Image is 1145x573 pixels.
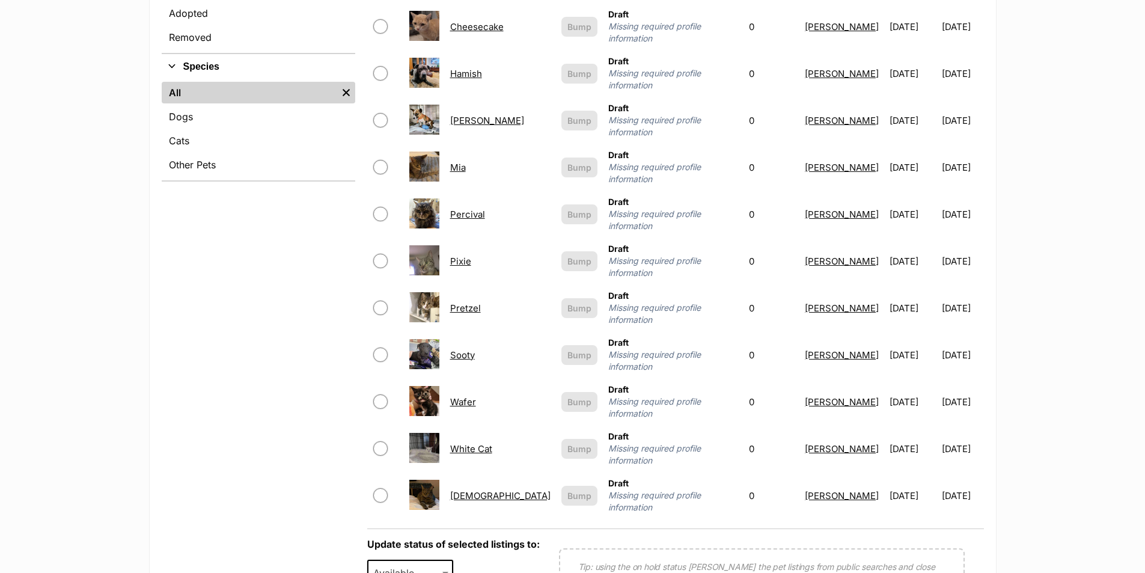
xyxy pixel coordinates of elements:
[885,238,940,284] td: [DATE]
[450,68,482,79] a: Hamish
[162,106,355,127] a: Dogs
[885,51,940,96] td: [DATE]
[608,114,738,138] span: Missing required profile information
[567,208,591,221] span: Bump
[608,431,629,441] span: Draft
[608,290,629,301] span: Draft
[450,115,524,126] a: [PERSON_NAME]
[450,349,475,361] a: Sooty
[561,251,597,271] button: Bump
[885,4,940,49] td: [DATE]
[162,82,337,103] a: All
[744,238,799,284] td: 0
[450,396,476,408] a: Wafer
[744,426,799,471] td: 0
[567,20,591,33] span: Bump
[561,439,597,459] button: Bump
[608,244,629,254] span: Draft
[567,443,591,455] span: Bump
[942,332,983,378] td: [DATE]
[561,111,597,130] button: Bump
[162,154,355,176] a: Other Pets
[608,197,629,207] span: Draft
[567,255,591,268] span: Bump
[744,51,799,96] td: 0
[608,208,738,232] span: Missing required profile information
[608,489,738,513] span: Missing required profile information
[885,191,940,237] td: [DATE]
[162,130,355,152] a: Cats
[805,115,879,126] a: [PERSON_NAME]
[162,59,355,75] button: Species
[608,443,738,467] span: Missing required profile information
[567,349,591,361] span: Bump
[608,56,629,66] span: Draft
[608,349,738,373] span: Missing required profile information
[744,285,799,331] td: 0
[942,426,983,471] td: [DATE]
[608,396,738,420] span: Missing required profile information
[561,158,597,177] button: Bump
[450,443,492,455] a: White Cat
[561,204,597,224] button: Bump
[367,538,540,550] label: Update status of selected listings to:
[608,67,738,91] span: Missing required profile information
[805,349,879,361] a: [PERSON_NAME]
[450,302,481,314] a: Pretzel
[942,473,983,518] td: [DATE]
[561,17,597,37] button: Bump
[450,256,471,267] a: Pixie
[942,97,983,143] td: [DATE]
[567,396,591,408] span: Bump
[942,285,983,331] td: [DATE]
[885,144,940,190] td: [DATE]
[805,396,879,408] a: [PERSON_NAME]
[885,97,940,143] td: [DATE]
[805,490,879,501] a: [PERSON_NAME]
[608,9,629,19] span: Draft
[805,302,879,314] a: [PERSON_NAME]
[885,379,940,424] td: [DATE]
[608,478,629,488] span: Draft
[162,79,355,180] div: Species
[567,67,591,80] span: Bump
[567,489,591,502] span: Bump
[805,21,879,32] a: [PERSON_NAME]
[450,21,504,32] a: Cheesecake
[561,64,597,84] button: Bump
[608,20,738,44] span: Missing required profile information
[567,161,591,174] span: Bump
[450,162,466,173] a: Mia
[805,256,879,267] a: [PERSON_NAME]
[608,384,629,394] span: Draft
[561,298,597,318] button: Bump
[942,238,983,284] td: [DATE]
[885,332,940,378] td: [DATE]
[942,51,983,96] td: [DATE]
[337,82,355,103] a: Remove filter
[744,332,799,378] td: 0
[744,97,799,143] td: 0
[608,150,629,160] span: Draft
[942,379,983,424] td: [DATE]
[567,114,591,127] span: Bump
[450,209,485,220] a: Percival
[805,443,879,455] a: [PERSON_NAME]
[805,209,879,220] a: [PERSON_NAME]
[561,486,597,506] button: Bump
[608,103,629,113] span: Draft
[942,4,983,49] td: [DATE]
[942,144,983,190] td: [DATE]
[567,302,591,314] span: Bump
[805,162,879,173] a: [PERSON_NAME]
[885,285,940,331] td: [DATE]
[744,473,799,518] td: 0
[608,255,738,279] span: Missing required profile information
[608,302,738,326] span: Missing required profile information
[608,161,738,185] span: Missing required profile information
[885,473,940,518] td: [DATE]
[744,144,799,190] td: 0
[561,345,597,365] button: Bump
[561,392,597,412] button: Bump
[162,26,355,48] a: Removed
